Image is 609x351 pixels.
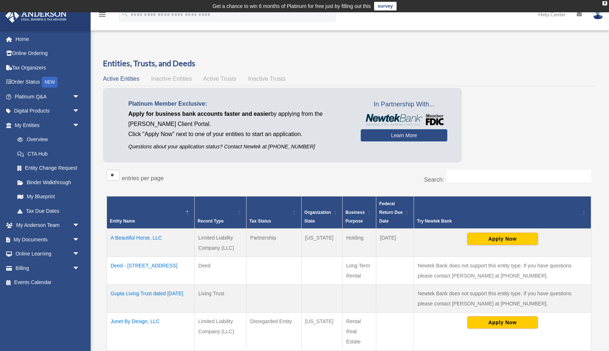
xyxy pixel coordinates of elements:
[343,229,376,257] td: Holding
[361,129,447,141] a: Learn More
[107,229,195,257] td: A Beautiful Horse, LLC
[107,285,195,313] td: Gupta Living Trust dated [DATE]
[5,275,91,290] a: Events Calendar
[301,196,342,229] th: Organization State: Activate to sort
[343,196,376,229] th: Business Purpose: Activate to sort
[5,118,87,132] a: My Entitiesarrow_drop_down
[5,261,91,275] a: Billingarrow_drop_down
[128,129,350,139] p: Click "Apply Now" next to one of your entities to start an application.
[103,58,595,69] h3: Entities, Trusts, and Deeds
[301,229,342,257] td: [US_STATE]
[10,204,87,218] a: Tax Due Dates
[414,285,591,313] td: Newtek Bank does not support this entity type. If you have questions please contact [PERSON_NAME]...
[195,196,246,229] th: Record Type: Activate to sort
[72,89,87,104] span: arrow_drop_down
[424,177,444,183] label: Search:
[361,99,447,110] span: In Partnership With...
[246,313,301,351] td: Disregarded Entity
[345,210,365,224] span: Business Purpose
[5,60,91,75] a: Tax Organizers
[198,219,224,224] span: Record Type
[10,190,87,204] a: My Blueprint
[5,46,91,61] a: Online Ordering
[203,76,237,82] span: Active Trusts
[128,111,270,117] span: Apply for business bank accounts faster and easier
[343,313,376,351] td: Rental Real Estate
[72,261,87,276] span: arrow_drop_down
[5,89,91,104] a: Platinum Q&Aarrow_drop_down
[376,229,414,257] td: [DATE]
[128,109,350,129] p: by applying from the [PERSON_NAME] Client Portal.
[151,76,192,82] span: Inactive Entities
[467,233,538,245] button: Apply Now
[10,161,87,175] a: Entity Change Request
[249,219,271,224] span: Tax Status
[5,32,91,46] a: Home
[110,219,135,224] span: Entity Name
[304,210,331,224] span: Organization State
[98,10,107,19] i: menu
[10,175,87,190] a: Binder Walkthrough
[376,196,414,229] th: Federal Return Due Date: Activate to sort
[195,285,246,313] td: Living Trust
[246,229,301,257] td: Partnership
[128,99,350,109] p: Platinum Member Exclusive:
[5,232,91,247] a: My Documentsarrow_drop_down
[5,104,91,118] a: Digital Productsarrow_drop_down
[364,114,444,126] img: NewtekBankLogoSM.png
[42,77,58,88] div: NEW
[414,196,591,229] th: Try Newtek Bank : Activate to sort
[121,10,129,18] i: search
[72,232,87,247] span: arrow_drop_down
[593,9,604,20] img: User Pic
[212,2,371,10] div: Get a chance to win 6 months of Platinum for free just by filling out this
[417,217,580,225] div: Try Newtek Bank
[5,247,91,261] a: Online Learningarrow_drop_down
[379,201,403,224] span: Federal Return Due Date
[246,196,301,229] th: Tax Status: Activate to sort
[128,142,350,151] p: Questions about your application status? Contact Newtek at [PHONE_NUMBER]
[107,196,195,229] th: Entity Name: Activate to invert sorting
[5,75,91,90] a: Order StatusNEW
[103,76,139,82] span: Active Entities
[72,218,87,233] span: arrow_drop_down
[3,9,69,23] img: Anderson Advisors Platinum Portal
[374,2,397,10] a: survey
[195,257,246,285] td: Deed
[248,76,286,82] span: Inactive Trusts
[72,118,87,133] span: arrow_drop_down
[414,257,591,285] td: Newtek Bank does not support this entity type. If you have questions please contact [PERSON_NAME]...
[122,175,164,181] label: entries per page
[98,13,107,19] a: menu
[602,1,607,5] div: close
[10,132,83,147] a: Overview
[5,218,91,233] a: My Anderson Teamarrow_drop_down
[107,257,195,285] td: Deed - [STREET_ADDRESS]
[195,313,246,351] td: Limited Liability Company (LLC)
[301,313,342,351] td: [US_STATE]
[467,316,538,329] button: Apply Now
[72,104,87,119] span: arrow_drop_down
[72,247,87,262] span: arrow_drop_down
[10,147,87,161] a: CTA Hub
[195,229,246,257] td: Limited Liability Company (LLC)
[107,313,195,351] td: Junet By Design, LLC
[343,257,376,285] td: Long Term Rental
